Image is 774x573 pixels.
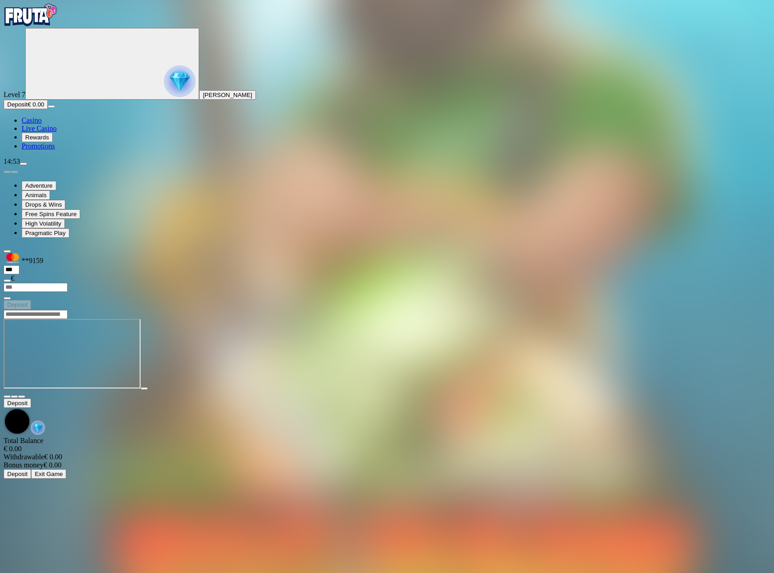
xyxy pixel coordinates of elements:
[203,92,252,98] span: [PERSON_NAME]
[4,398,31,408] button: Deposit
[4,398,770,437] div: Game menu
[4,157,20,165] span: 14:53
[25,201,62,208] span: Drops & Wins
[22,228,69,238] button: Pragmatic Play
[25,192,46,199] span: Animals
[4,100,48,109] button: Depositplus icon€ 0.00
[22,200,65,209] button: Drops & Wins
[4,279,11,282] button: eye icon
[4,445,770,453] div: € 0.00
[4,171,11,173] button: prev slide
[4,4,58,26] img: Fruta
[4,310,68,319] input: Search
[4,253,22,263] img: MasterCard
[48,105,55,108] button: menu
[25,230,66,236] span: Pragmatic Play
[7,400,27,407] span: Deposit
[164,65,196,97] img: reward progress
[4,461,770,469] div: € 0.00
[22,190,50,200] button: Animals
[4,4,770,150] nav: Primary
[4,437,770,479] div: Game menu content
[22,209,80,219] button: Free Spins Feature
[22,142,55,150] a: Promotions
[22,133,53,142] button: Rewards
[7,471,27,477] span: Deposit
[4,437,770,453] div: Total Balance
[11,171,18,173] button: next slide
[141,387,148,390] button: play icon
[25,182,53,189] span: Adventure
[22,116,41,124] a: Casino
[22,125,57,132] a: Live Casino
[4,395,11,398] button: close icon
[4,116,770,150] nav: Main menu
[20,162,27,165] button: menu
[4,297,11,300] button: eye icon
[35,471,63,477] span: Exit Game
[4,300,31,310] button: Deposit
[25,134,49,141] span: Rewards
[11,274,14,282] span: €
[22,181,56,190] button: Adventure
[25,28,199,100] button: reward progress
[4,20,58,28] a: Fruta
[4,250,11,253] button: Hide quick deposit form
[31,469,66,479] button: Exit Game
[4,453,44,461] span: Withdrawable
[22,219,65,228] button: High Volatility
[18,395,25,398] button: fullscreen icon
[4,319,141,388] iframe: Big Bass Bonanza
[25,211,77,217] span: Free Spins Feature
[31,421,45,435] img: reward-icon
[7,301,27,308] span: Deposit
[27,101,44,108] span: € 0.00
[7,101,27,108] span: Deposit
[4,91,25,98] span: Level 7
[11,395,18,398] button: chevron-down icon
[25,220,61,227] span: High Volatility
[4,461,43,469] span: Bonus money
[4,469,31,479] button: Deposit
[4,453,770,461] div: € 0.00
[199,90,256,100] button: [PERSON_NAME]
